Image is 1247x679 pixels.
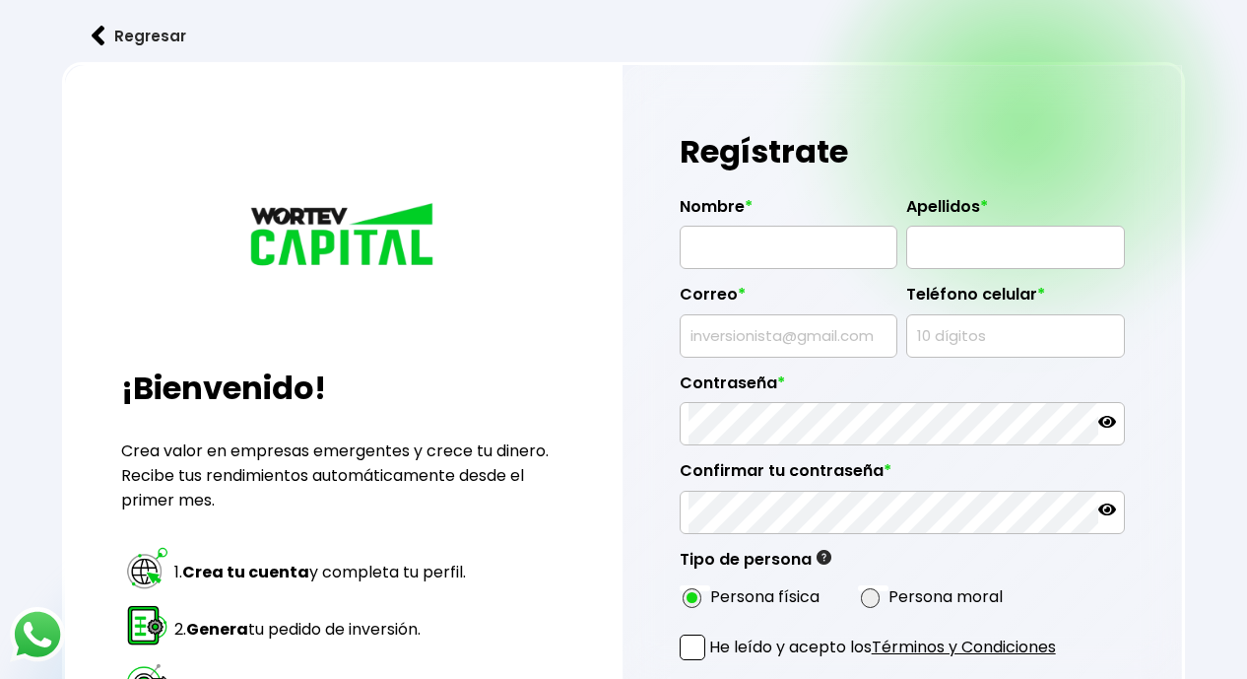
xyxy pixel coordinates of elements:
img: gfR76cHglkPwleuBLjWdxeZVvX9Wp6JBDmjRYY8JYDQn16A2ICN00zLTgIroGa6qie5tIuWH7V3AapTKqzv+oMZsGfMUqL5JM... [817,550,831,565]
p: He leído y acepto los [709,635,1056,659]
input: 10 dígitos [915,315,1116,357]
h1: Regístrate [680,122,1125,181]
label: Apellidos [906,197,1125,227]
label: Contraseña [680,373,1125,403]
strong: Genera [186,618,248,641]
label: Teléfono celular [906,285,1125,314]
label: Tipo de persona [680,550,831,579]
label: Confirmar tu contraseña [680,461,1125,491]
img: paso 1 [124,545,170,591]
label: Nombre [680,197,898,227]
td: 1. y completa tu perfil. [173,544,471,599]
img: logos_whatsapp-icon.242b2217.svg [10,607,65,662]
strong: Crea tu cuenta [182,561,309,583]
button: Regresar [62,10,216,62]
label: Persona física [710,584,820,609]
td: 2. tu pedido de inversión. [173,601,471,656]
label: Persona moral [888,584,1003,609]
a: flecha izquierdaRegresar [62,10,1184,62]
h2: ¡Bienvenido! [121,365,566,412]
img: flecha izquierda [92,26,105,46]
label: Correo [680,285,898,314]
img: paso 2 [124,602,170,648]
p: Crea valor en empresas emergentes y crece tu dinero. Recibe tus rendimientos automáticamente desd... [121,439,566,512]
a: Términos y Condiciones [872,636,1056,658]
input: inversionista@gmail.com [689,315,889,357]
img: logo_wortev_capital [245,200,442,273]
